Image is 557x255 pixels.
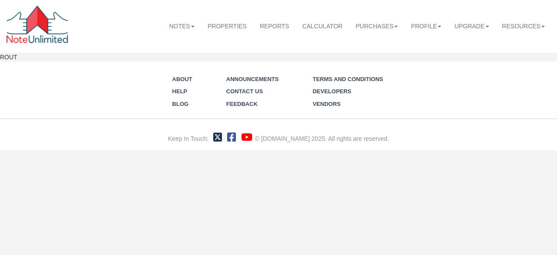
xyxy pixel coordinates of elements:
[312,88,351,95] a: Developers
[448,17,495,36] a: Upgrade
[496,17,552,36] a: Resources
[312,76,383,82] a: Terms and Conditions
[201,17,253,36] a: Properties
[404,17,448,36] a: Profile
[295,17,349,36] a: Calculator
[172,101,189,107] a: Blog
[253,17,295,36] a: Reports
[226,88,263,95] a: Contact Us
[349,17,404,36] a: Purchases
[255,134,389,143] div: © [DOMAIN_NAME] 2025. All rights are reserved.
[168,134,208,143] div: Keep In Touch:
[172,76,192,82] a: About
[172,88,188,95] a: Help
[226,101,258,107] a: Feedback
[312,101,340,107] a: Vendors
[226,76,279,82] a: Announcements
[163,17,201,36] a: Notes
